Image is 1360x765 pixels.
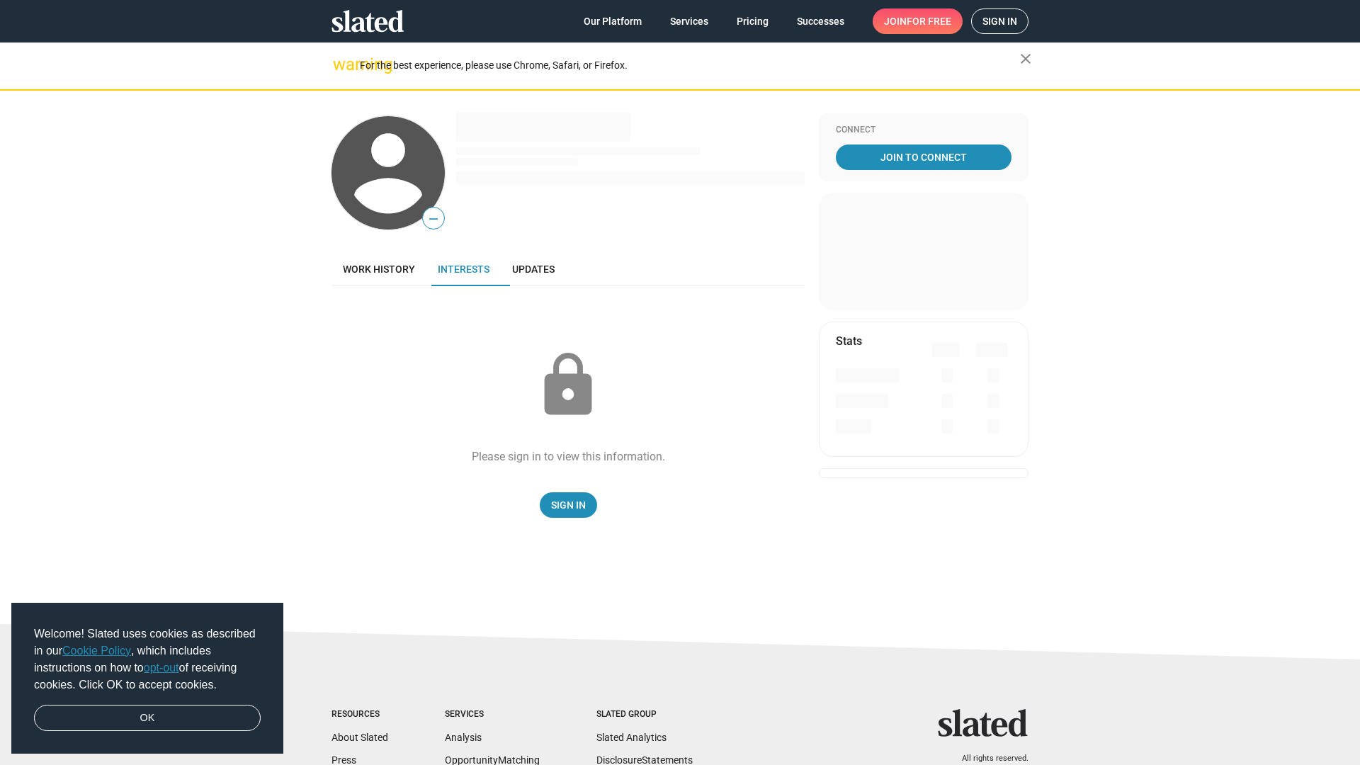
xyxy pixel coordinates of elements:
div: Connect [836,125,1011,136]
span: Updates [512,263,555,275]
a: Interests [426,252,501,286]
div: For the best experience, please use Chrome, Safari, or Firefox. [360,56,1020,75]
span: Sign In [551,492,586,518]
a: Work history [331,252,426,286]
a: Join To Connect [836,144,1011,170]
span: — [423,210,444,228]
mat-icon: warning [333,56,350,73]
span: for free [907,8,951,34]
span: Interests [438,263,489,275]
mat-card-title: Stats [836,334,862,348]
div: cookieconsent [11,603,283,754]
a: About Slated [331,732,388,743]
div: Please sign in to view this information. [472,449,665,464]
a: Cookie Policy [62,645,131,657]
a: Joinfor free [873,8,963,34]
span: Join To Connect [839,144,1009,170]
a: Sign in [971,8,1028,34]
span: Work history [343,263,415,275]
span: Join [884,8,951,34]
span: Sign in [982,9,1017,33]
div: Slated Group [596,709,693,720]
a: Services [659,8,720,34]
span: Our Platform [584,8,642,34]
mat-icon: close [1017,50,1034,67]
span: Pricing [737,8,769,34]
a: Slated Analytics [596,732,667,743]
a: Updates [501,252,566,286]
mat-icon: lock [533,350,603,421]
a: Our Platform [572,8,653,34]
span: Services [670,8,708,34]
a: Pricing [725,8,780,34]
a: Analysis [445,732,482,743]
a: Successes [786,8,856,34]
span: Welcome! Slated uses cookies as described in our , which includes instructions on how to of recei... [34,625,261,693]
span: Successes [797,8,844,34]
div: Resources [331,709,388,720]
a: dismiss cookie message [34,705,261,732]
a: Sign In [540,492,597,518]
div: Services [445,709,540,720]
a: opt-out [144,662,179,674]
